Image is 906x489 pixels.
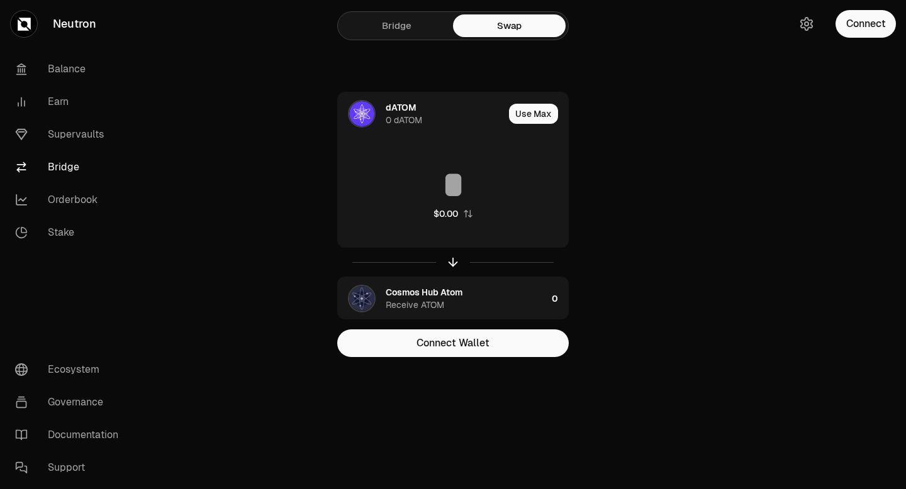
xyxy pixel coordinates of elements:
div: 0 [552,277,568,320]
a: Earn [5,85,136,118]
div: dATOM [386,101,417,114]
div: $0.00 [433,207,458,220]
a: Support [5,451,136,484]
a: Balance [5,53,136,85]
a: Documentation [5,419,136,451]
button: Connect Wallet [337,329,569,357]
button: Use Max [509,104,558,124]
a: Governance [5,386,136,419]
a: Bridge [340,14,453,37]
a: Orderbook [5,184,136,216]
div: ATOM LogoCosmos Hub AtomReceive ATOM [338,277,547,320]
a: Swap [453,14,566,37]
div: Cosmos Hub Atom [386,286,462,299]
button: ATOM LogoCosmos Hub AtomReceive ATOM0 [338,277,568,320]
a: Bridge [5,151,136,184]
div: dATOM LogodATOM0 dATOM [338,92,504,135]
img: dATOM Logo [349,101,374,126]
div: Receive ATOM [386,299,444,311]
button: Connect [836,10,896,38]
a: Supervaults [5,118,136,151]
div: 0 dATOM [386,114,422,126]
button: $0.00 [433,207,473,220]
a: Ecosystem [5,353,136,386]
a: Stake [5,216,136,249]
img: ATOM Logo [349,286,374,311]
